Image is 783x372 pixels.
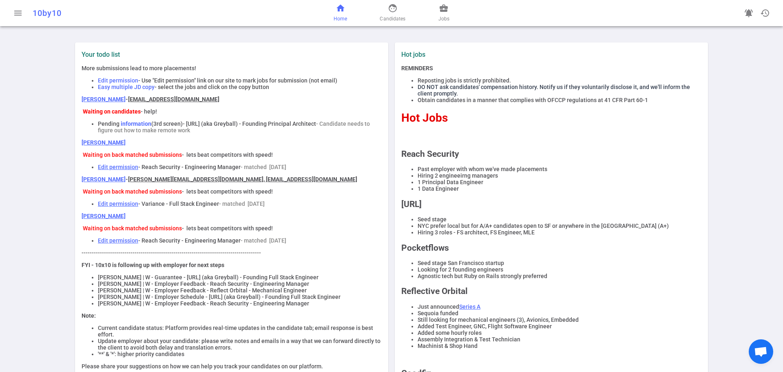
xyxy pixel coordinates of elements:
span: - lets beat competitors with speed! [182,151,273,158]
h2: Pocketflows [401,243,701,253]
li: '**' & '*': higher priority candidates [98,351,382,357]
span: - Variance - Full Stack Engineer [138,200,219,207]
span: More submissions lead to more placements! [82,65,196,71]
span: - Candidate needs to figure out how to make remote work [98,120,370,134]
a: Edit permission [98,237,138,244]
a: Open chat [749,339,773,364]
li: Seed stage San Francisco startup [418,260,701,266]
a: Candidates [380,3,405,23]
label: Hot jobs [401,51,548,58]
li: Just announced [418,303,701,310]
span: Easy multiple JD copy [98,84,155,90]
label: Your todo list [82,51,382,58]
span: - [URL] (aka Greyball) - Founding Principal Architect [183,120,316,127]
span: - matched [DATE] [219,200,265,207]
strong: information [121,120,151,127]
a: Jobs [438,3,449,23]
span: business_center [439,3,449,13]
li: Current candidate status: Platform provides real-time updates in the candidate tab; email respons... [98,325,382,338]
span: Jobs [438,15,449,23]
li: [PERSON_NAME] | W - Employer Schedule - [URL] (aka Greyball) - Founding Full Stack Engineer [98,294,382,300]
li: Obtain candidates in a manner that complies with OFCCP regulations at 41 CFR Part 60-1 [418,97,701,103]
li: Past employer with whom we've made placements [418,166,701,172]
span: menu [13,8,23,18]
span: Waiting on back matched submissions [83,225,182,232]
strong: Waiting on candidates [83,108,141,115]
span: - Reach Security - Engineering Manager [138,164,241,170]
li: NYC prefer local but for A/A+ candidates open to SF or anywhere in the [GEOGRAPHIC_DATA] (A+) [418,223,701,229]
strong: Note: [82,312,96,319]
span: - select the jobs and click on the copy button [155,84,269,90]
span: face [388,3,398,13]
span: Candidates [380,15,405,23]
a: Edit permission [98,200,138,207]
span: notifications_active [744,8,754,18]
p: ---------------------------------------------------------------------------------------- [82,249,382,256]
button: Open menu [10,5,26,21]
li: [PERSON_NAME] | W - Employer Feedback - Reach Security - Engineering Manager [98,281,382,287]
a: Series A [459,303,480,310]
a: [PERSON_NAME] [82,139,126,146]
li: [PERSON_NAME] | W - Employer Feedback - Reflect Orbital - Mechanical Engineer [98,287,382,294]
strong: FYI - 10x10 is following up with employer for next steps [82,262,224,268]
span: Pending [98,120,119,127]
li: Machinist & Shop Hand [418,343,701,349]
span: - matched [DATE] [241,237,286,244]
li: Still looking for mechanical engineers (3), Avionics, Embedded [418,316,701,323]
span: DO NOT ask candidates' compensation history. Notify us if they voluntarily disclose it, and we'll... [418,84,690,97]
button: Open history [757,5,773,21]
li: Assembly Integration & Test Technician [418,336,701,343]
span: Home [334,15,347,23]
li: [PERSON_NAME] | W - Employer Feedback - Reach Security - Engineering Manager [98,300,382,307]
h2: Reflective Orbital [401,286,701,296]
li: Reposting jobs is strictly prohibited. [418,77,701,84]
a: [PERSON_NAME] [82,213,126,219]
span: - Use "Edit permission" link on our site to mark jobs for submission (not email) [138,77,337,84]
a: Go to see announcements [741,5,757,21]
li: [PERSON_NAME] | W - Guarantee - [URL] (aka Greyball) - Founding Full Stack Engineer [98,274,382,281]
li: Update employer about your candidate: please write notes and emails in a way that we can forward ... [98,338,382,351]
span: Waiting on back matched submissions [83,151,182,158]
span: Edit permission [98,77,138,84]
span: (3rd screen) [151,120,183,127]
li: 1 Data Engineer [418,185,701,192]
a: [PERSON_NAME] [82,96,126,102]
span: - Reach Security - Engineering Manager [138,237,241,244]
li: Seed stage [418,216,701,223]
span: history [760,8,770,18]
a: [PERSON_NAME] [82,176,126,183]
strong: REMINDERS [401,65,433,71]
li: 1 Principal Data Engineer [418,179,701,185]
a: Edit permission [98,164,138,170]
span: home [336,3,345,13]
u: [EMAIL_ADDRESS][DOMAIN_NAME] [128,96,219,102]
h2: Reach Security [401,149,701,159]
li: Added Test Engineer, GNC, Flight Software Engineer [418,323,701,330]
span: - lets beat competitors with speed! [182,188,273,195]
h2: [URL] [401,199,701,209]
li: Added some hourly roles [418,330,701,336]
u: [PERSON_NAME][EMAIL_ADDRESS][DOMAIN_NAME], [EMAIL_ADDRESS][DOMAIN_NAME] [128,176,357,183]
li: Agnostic tech but Ruby on Rails strongly preferred [418,273,701,279]
strong: - [126,96,219,102]
p: Please share your suggestions on how we can help you track your candidates on our platform. [82,363,382,370]
span: - lets beat competitors with speed! [182,225,273,232]
strong: - [126,176,357,183]
li: Hiring 2 engineeirng managers [418,172,701,179]
div: 10by10 [33,8,258,18]
span: - help! [141,108,157,115]
a: Home [334,3,347,23]
span: Waiting on back matched submissions [83,188,182,195]
li: Looking for 2 founding engineers [418,266,701,273]
span: - matched [DATE] [241,164,286,170]
li: Sequoia funded [418,310,701,316]
li: Hiring 3 roles - FS architect, FS Engineer, MLE [418,229,701,236]
span: Hot Jobs [401,111,448,125]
